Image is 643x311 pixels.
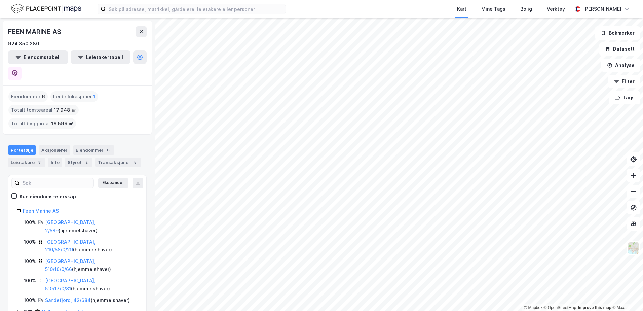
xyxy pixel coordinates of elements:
div: Info [48,158,62,167]
a: [GEOGRAPHIC_DATA], 510/16/0/66 [45,258,96,272]
div: [PERSON_NAME] [583,5,621,13]
div: Eiendommer : [8,91,48,102]
button: Analyse [601,59,640,72]
input: Søk på adresse, matrikkel, gårdeiere, leietakere eller personer [106,4,286,14]
div: 8 [36,159,43,166]
button: Filter [608,75,640,88]
a: OpenStreetMap [544,305,576,310]
div: 100% [24,238,36,246]
div: 100% [24,277,36,285]
span: 16 599 ㎡ [51,119,73,128]
span: 6 [42,93,45,101]
button: Leietakertabell [71,50,130,64]
div: Portefølje [8,145,36,155]
div: FEEN MARINE AS [8,26,63,37]
a: Mapbox [524,305,542,310]
div: Bolig [520,5,532,13]
div: ( hjemmelshaver ) [45,218,138,235]
button: Tags [609,91,640,104]
div: Totalt tomteareal : [8,105,79,115]
div: Mine Tags [481,5,505,13]
button: Eiendomstabell [8,50,68,64]
a: [GEOGRAPHIC_DATA], 2/589 [45,219,96,233]
div: Leide lokasjoner : [50,91,98,102]
a: [GEOGRAPHIC_DATA], 510/17/0/81 [45,278,96,291]
img: Z [627,242,640,254]
iframe: Chat Widget [609,279,643,311]
div: Eiendommer [73,145,114,155]
div: 100% [24,218,36,227]
button: Datasett [599,42,640,56]
div: ( hjemmelshaver ) [45,238,138,254]
div: ( hjemmelshaver ) [45,296,130,304]
div: Kontrollprogram for chat [609,279,643,311]
div: ( hjemmelshaver ) [45,257,138,273]
div: ( hjemmelshaver ) [45,277,138,293]
a: Feen Marine AS [23,208,59,214]
span: 1 [93,93,96,101]
div: Styret [65,158,92,167]
a: [GEOGRAPHIC_DATA], 210/58/0/29 [45,239,96,253]
img: logo.f888ab2527a4732fd821a326f86c7f29.svg [11,3,81,15]
div: Transaksjoner [95,158,141,167]
span: 17 948 ㎡ [54,106,76,114]
div: 2 [83,159,90,166]
div: Kart [457,5,466,13]
div: 6 [105,147,112,153]
button: Ekspander [98,178,128,188]
div: Aksjonærer [39,145,70,155]
div: Leietakere [8,158,45,167]
div: Verktøy [547,5,565,13]
a: Sandefjord, 42/684 [45,297,91,303]
div: Kun eiendoms-eierskap [20,193,76,201]
div: Totalt byggareal : [8,118,76,129]
button: Bokmerker [595,26,640,40]
div: 924 850 280 [8,40,39,48]
input: Søk [20,178,93,188]
div: 5 [132,159,139,166]
div: 100% [24,257,36,265]
a: Improve this map [578,305,611,310]
div: 100% [24,296,36,304]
